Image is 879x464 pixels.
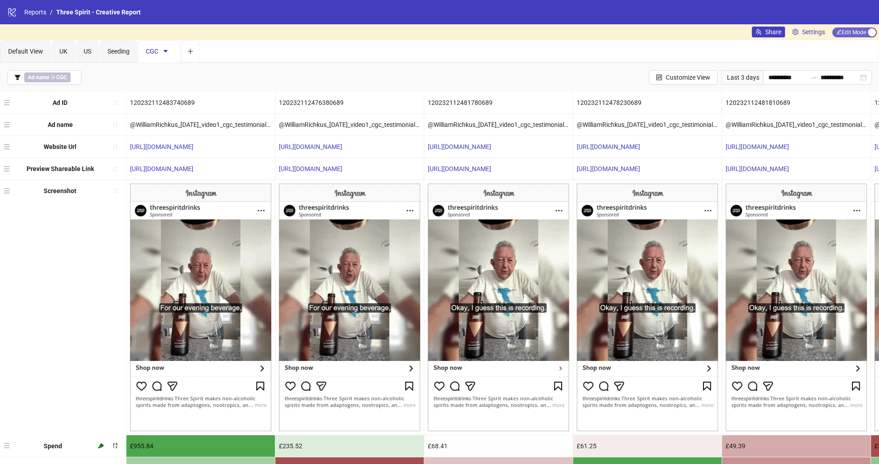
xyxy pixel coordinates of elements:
[126,114,275,135] div: @WilliamRichkus_[DATE]_video1_cgc_testimonial_nightcap_threespirit__iter2
[810,74,817,81] span: to
[130,165,193,172] a: [URL][DOMAIN_NAME]
[279,143,342,150] a: [URL][DOMAIN_NAME]
[424,114,573,135] div: @WilliamRichkus_[DATE]_video1_cgc_testimonial_nightcap_threespirit__iter0
[4,95,12,110] div: menu
[112,122,118,128] span: sort-ascending
[56,74,67,81] b: CGC
[666,74,710,81] span: Customize View
[428,143,491,150] a: [URL][DOMAIN_NAME]
[24,72,71,82] span: ∋
[4,162,12,176] div: menu
[275,114,424,135] div: @WilliamRichkus_[DATE]_video1_cgc_testimonial_nightcap_threespirit__iter2
[279,165,342,172] a: [URL][DOMAIN_NAME]
[573,92,722,113] div: 120232112478230689
[112,442,118,449] span: sort-descending
[4,117,12,132] div: menu
[44,187,76,194] b: Screenshot
[726,165,789,172] a: [URL][DOMAIN_NAME]
[14,74,21,81] span: filter
[649,70,718,85] button: Customize View
[8,48,43,55] span: Default View
[755,29,762,35] span: usergroup-add
[126,435,275,457] div: £955.84
[4,442,10,449] span: menu
[126,92,275,113] div: 120232112483740689
[4,439,12,453] div: menu
[4,99,10,106] span: menu
[573,435,722,457] div: £61.25
[44,442,62,450] b: Spend
[27,165,94,172] b: Preview Shareable Link
[48,121,73,128] b: Ad name
[59,48,67,55] span: UK
[722,114,870,135] div: @WilliamRichkus_[DATE]_video1_cgc_testimonial_nightcap_threespirit__iter1
[53,99,67,106] b: Ad ID
[4,184,12,198] div: menu
[98,442,104,449] span: highlight
[424,92,573,113] div: 120232112481780689
[56,9,141,16] span: Three Spirit - Creative Report
[112,99,118,106] span: sort-ascending
[84,48,91,55] span: US
[187,48,193,54] span: plus
[28,74,49,81] b: Ad name
[726,143,789,150] a: [URL][DOMAIN_NAME]
[22,7,48,17] a: Reports
[279,184,420,431] img: Screenshot 120232112476380689
[112,166,118,172] span: sort-ascending
[112,144,118,150] span: sort-ascending
[275,435,424,457] div: £235.52
[722,435,870,457] div: £49.39
[275,92,424,113] div: 120232112476380689
[726,184,867,431] img: Screenshot 120232112481810689
[4,166,10,172] span: menu
[792,29,798,35] span: setting
[424,435,573,457] div: £68.41
[428,165,491,172] a: [URL][DOMAIN_NAME]
[573,114,722,135] div: @WilliamRichkus_[DATE]_video1_cgc_testimonial_nightcap_threespirit__iter1
[162,48,169,54] span: caret-down
[50,7,53,17] li: /
[656,74,662,81] span: control
[44,143,76,150] b: Website Url
[4,144,10,150] span: menu
[765,28,781,36] span: Share
[108,48,130,55] span: Seeding
[752,27,785,37] button: Share
[810,74,817,81] span: swap-right
[789,27,829,37] a: Settings
[4,140,12,154] div: menu
[577,184,718,431] img: Screenshot 120232112478230689
[7,70,81,85] button: Ad name ∋ CGC
[577,165,640,172] a: [URL][DOMAIN_NAME]
[577,143,640,150] a: [URL][DOMAIN_NAME]
[428,184,569,431] img: Screenshot 120232112481780689
[130,143,193,150] a: [URL][DOMAIN_NAME]
[4,122,10,128] span: menu
[802,27,825,37] span: Settings
[146,48,173,55] span: CGC
[722,92,870,113] div: 120232112481810689
[4,188,10,194] span: menu
[181,40,199,63] button: Add tab
[721,70,763,85] div: Last 3 days
[130,184,271,431] img: Screenshot 120232112483740689
[112,188,118,194] span: sort-ascending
